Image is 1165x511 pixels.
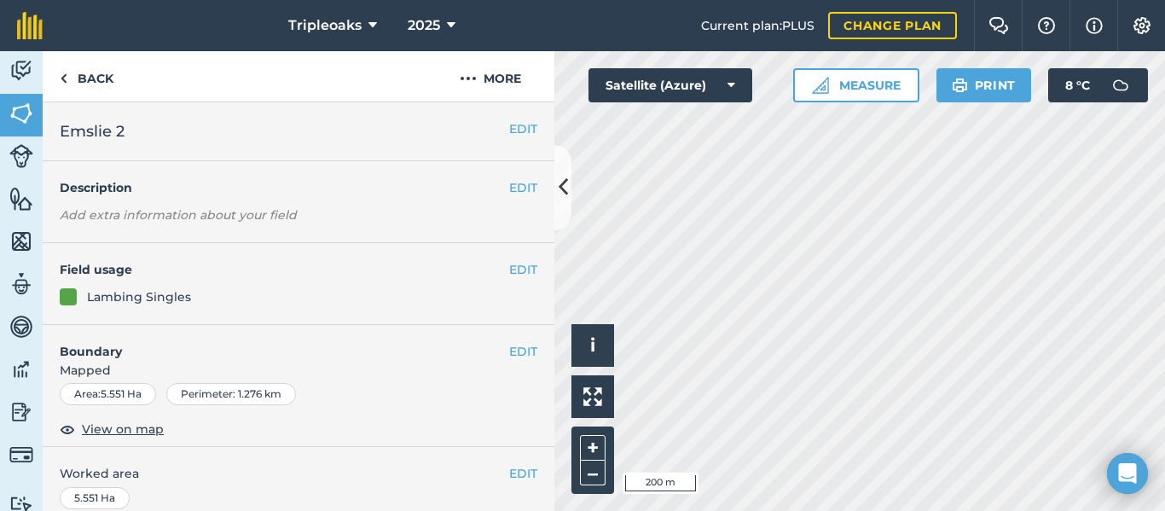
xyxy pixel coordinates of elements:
[1086,15,1103,36] img: svg+xml;base64,PHN2ZyB4bWxucz0iaHR0cDovL3d3dy53My5vcmcvMjAwMC9zdmciIHdpZHRoPSIxNyIgaGVpZ2h0PSIxNy...
[509,119,537,138] button: EDIT
[1132,17,1152,34] img: A cog icon
[460,68,477,89] img: svg+xml;base64,PHN2ZyB4bWxucz0iaHR0cDovL3d3dy53My5vcmcvMjAwMC9zdmciIHdpZHRoPSIyMCIgaGVpZ2h0PSIyNC...
[9,271,33,297] img: svg+xml;base64,PD94bWwgdmVyc2lvbj0iMS4wIiBlbmNvZGluZz0idXRmLTgiPz4KPCEtLSBHZW5lcmF0b3I6IEFkb2JlIE...
[60,383,156,405] div: Area : 5.551 Ha
[509,464,537,483] button: EDIT
[952,75,968,96] img: svg+xml;base64,PHN2ZyB4bWxucz0iaHR0cDovL3d3dy53My5vcmcvMjAwMC9zdmciIHdpZHRoPSIxOSIgaGVpZ2h0PSIyNC...
[509,260,537,279] button: EDIT
[9,314,33,340] img: svg+xml;base64,PD94bWwgdmVyc2lvbj0iMS4wIiBlbmNvZGluZz0idXRmLTgiPz4KPCEtLSBHZW5lcmF0b3I6IEFkb2JlIE...
[9,443,33,467] img: svg+xml;base64,PD94bWwgdmVyc2lvbj0iMS4wIiBlbmNvZGluZz0idXRmLTgiPz4KPCEtLSBHZW5lcmF0b3I6IEFkb2JlIE...
[43,51,130,102] a: Back
[408,15,440,36] span: 2025
[1104,68,1138,102] img: svg+xml;base64,PD94bWwgdmVyc2lvbj0iMS4wIiBlbmNvZGluZz0idXRmLTgiPz4KPCEtLSBHZW5lcmF0b3I6IEFkb2JlIE...
[9,186,33,212] img: svg+xml;base64,PHN2ZyB4bWxucz0iaHR0cDovL3d3dy53My5vcmcvMjAwMC9zdmciIHdpZHRoPSI1NiIgaGVpZ2h0PSI2MC...
[1107,453,1148,494] div: Open Intercom Messenger
[288,15,362,36] span: Tripleoaks
[583,387,602,406] img: Four arrows, one pointing top left, one top right, one bottom right and the last bottom left
[509,178,537,197] button: EDIT
[9,357,33,382] img: svg+xml;base64,PD94bWwgdmVyc2lvbj0iMS4wIiBlbmNvZGluZz0idXRmLTgiPz4KPCEtLSBHZW5lcmF0b3I6IEFkb2JlIE...
[1065,68,1090,102] span: 8 ° C
[701,16,814,35] span: Current plan : PLUS
[43,325,509,361] h4: Boundary
[580,461,606,485] button: –
[43,361,554,380] span: Mapped
[509,342,537,361] button: EDIT
[87,287,191,306] div: Lambing Singles
[812,77,829,94] img: Ruler icon
[793,68,919,102] button: Measure
[9,58,33,84] img: svg+xml;base64,PD94bWwgdmVyc2lvbj0iMS4wIiBlbmNvZGluZz0idXRmLTgiPz4KPCEtLSBHZW5lcmF0b3I6IEFkb2JlIE...
[9,229,33,254] img: svg+xml;base64,PHN2ZyB4bWxucz0iaHR0cDovL3d3dy53My5vcmcvMjAwMC9zdmciIHdpZHRoPSI1NiIgaGVpZ2h0PSI2MC...
[60,487,130,509] div: 5.551 Ha
[60,419,164,439] button: View on map
[60,207,297,223] em: Add extra information about your field
[60,464,537,483] span: Worked area
[426,51,554,102] button: More
[988,17,1009,34] img: Two speech bubbles overlapping with the left bubble in the forefront
[1036,17,1057,34] img: A question mark icon
[60,419,75,439] img: svg+xml;base64,PHN2ZyB4bWxucz0iaHR0cDovL3d3dy53My5vcmcvMjAwMC9zdmciIHdpZHRoPSIxOCIgaGVpZ2h0PSIyNC...
[580,435,606,461] button: +
[590,334,595,356] span: i
[9,101,33,126] img: svg+xml;base64,PHN2ZyB4bWxucz0iaHR0cDovL3d3dy53My5vcmcvMjAwMC9zdmciIHdpZHRoPSI1NiIgaGVpZ2h0PSI2MC...
[936,68,1032,102] button: Print
[60,68,67,89] img: svg+xml;base64,PHN2ZyB4bWxucz0iaHR0cDovL3d3dy53My5vcmcvMjAwMC9zdmciIHdpZHRoPSI5IiBoZWlnaHQ9IjI0Ii...
[17,12,43,39] img: fieldmargin Logo
[60,119,125,143] span: Emslie 2
[571,324,614,367] button: i
[60,260,509,279] h4: Field usage
[1048,68,1148,102] button: 8 °C
[9,399,33,425] img: svg+xml;base64,PD94bWwgdmVyc2lvbj0iMS4wIiBlbmNvZGluZz0idXRmLTgiPz4KPCEtLSBHZW5lcmF0b3I6IEFkb2JlIE...
[9,144,33,168] img: svg+xml;base64,PD94bWwgdmVyc2lvbj0iMS4wIiBlbmNvZGluZz0idXRmLTgiPz4KPCEtLSBHZW5lcmF0b3I6IEFkb2JlIE...
[588,68,752,102] button: Satellite (Azure)
[828,12,957,39] a: Change plan
[82,420,164,438] span: View on map
[166,383,296,405] div: Perimeter : 1.276 km
[60,178,537,197] h4: Description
